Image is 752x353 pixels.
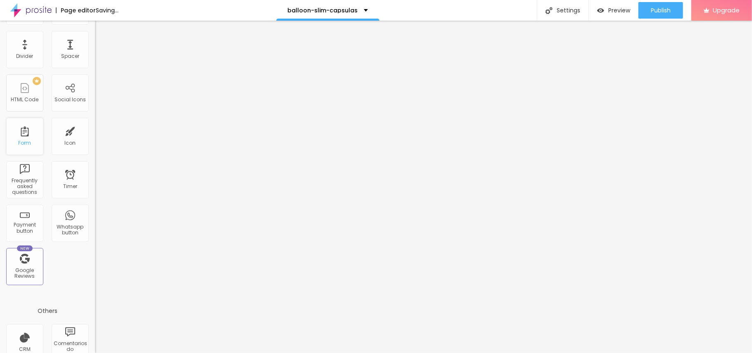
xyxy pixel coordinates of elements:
[589,2,638,19] button: Preview
[713,7,740,14] span: Upgrade
[17,53,33,59] div: Divider
[96,7,119,13] div: Saving...
[56,7,96,13] div: Page editor
[608,7,630,14] span: Preview
[63,184,77,189] div: Timer
[8,178,41,196] div: Frequently asked questions
[287,7,358,13] p: balloon-slim-capsulas
[54,224,86,236] div: Whatsapp button
[65,140,76,146] div: Icon
[55,97,86,103] div: Social Icons
[651,7,671,14] span: Publish
[19,140,31,146] div: Form
[19,346,31,352] div: CRM
[8,222,41,234] div: Payment button
[11,97,39,103] div: HTML Code
[597,7,604,14] img: view-1.svg
[17,246,33,251] div: New
[8,267,41,279] div: Google Reviews
[638,2,683,19] button: Publish
[546,7,553,14] img: Icone
[95,21,752,353] iframe: Editor
[61,53,79,59] div: Spacer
